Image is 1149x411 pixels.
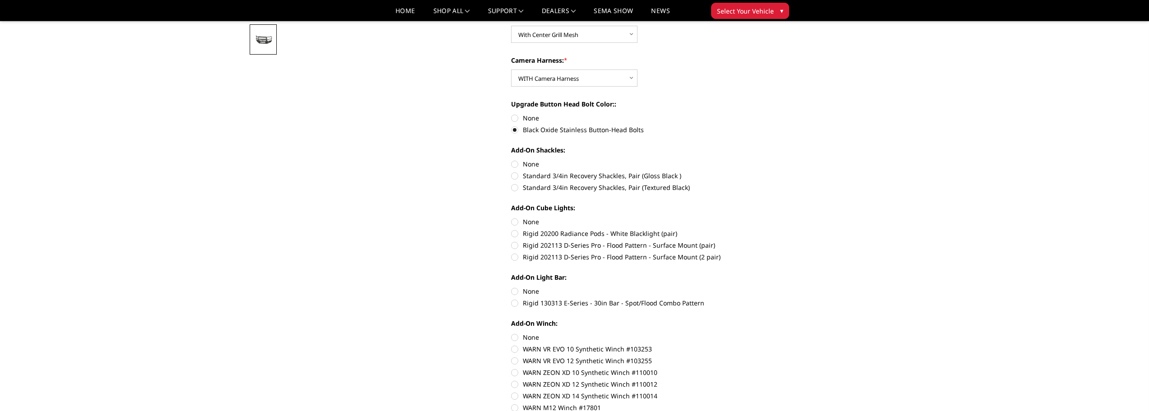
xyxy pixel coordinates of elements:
[511,252,760,262] label: Rigid 202113 D-Series Pro - Flood Pattern - Surface Mount (2 pair)
[433,8,470,21] a: shop all
[511,113,760,123] label: None
[511,344,760,354] label: WARN VR EVO 10 Synthetic Winch #103253
[511,286,760,296] label: None
[252,35,274,45] img: 2023-2025 Ford F450-550-A2 Series-Extreme Front Bumper (winch mount)
[511,159,760,169] label: None
[488,8,524,21] a: Support
[717,6,774,16] span: Select Your Vehicle
[511,99,760,109] label: Upgrade Button Head Bolt Color::
[511,368,760,377] label: WARN ZEON XD 10 Synthetic Winch #110010
[511,379,760,389] label: WARN ZEON XD 12 Synthetic Winch #110012
[511,125,760,134] label: Black Oxide Stainless Button-Head Bolts
[511,55,760,65] label: Camera Harness:
[1104,368,1149,411] iframe: Chat Widget
[780,6,783,15] span: ▾
[511,229,760,238] label: Rigid 20200 Radiance Pods - White Blacklight (pair)
[511,217,760,226] label: None
[511,183,760,192] label: Standard 3/4in Recovery Shackles, Pair (Textured Black)
[511,203,760,212] label: Add-On Cube Lights:
[511,332,760,342] label: None
[594,8,633,21] a: SEMA Show
[511,171,760,180] label: Standard 3/4in Recovery Shackles, Pair (Gloss Black )
[711,3,789,19] button: Select Your Vehicle
[511,145,760,155] label: Add-On Shackles:
[511,240,760,250] label: Rigid 202113 D-Series Pro - Flood Pattern - Surface Mount (pair)
[395,8,415,21] a: Home
[651,8,670,21] a: News
[511,391,760,401] label: WARN ZEON XD 14 Synthetic Winch #110014
[511,298,760,308] label: Rigid 130313 E-Series - 30in Bar - Spot/Flood Combo Pattern
[511,272,760,282] label: Add-On Light Bar:
[511,356,760,365] label: WARN VR EVO 12 Synthetic Winch #103255
[511,319,760,328] label: Add-On Winch:
[542,8,576,21] a: Dealers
